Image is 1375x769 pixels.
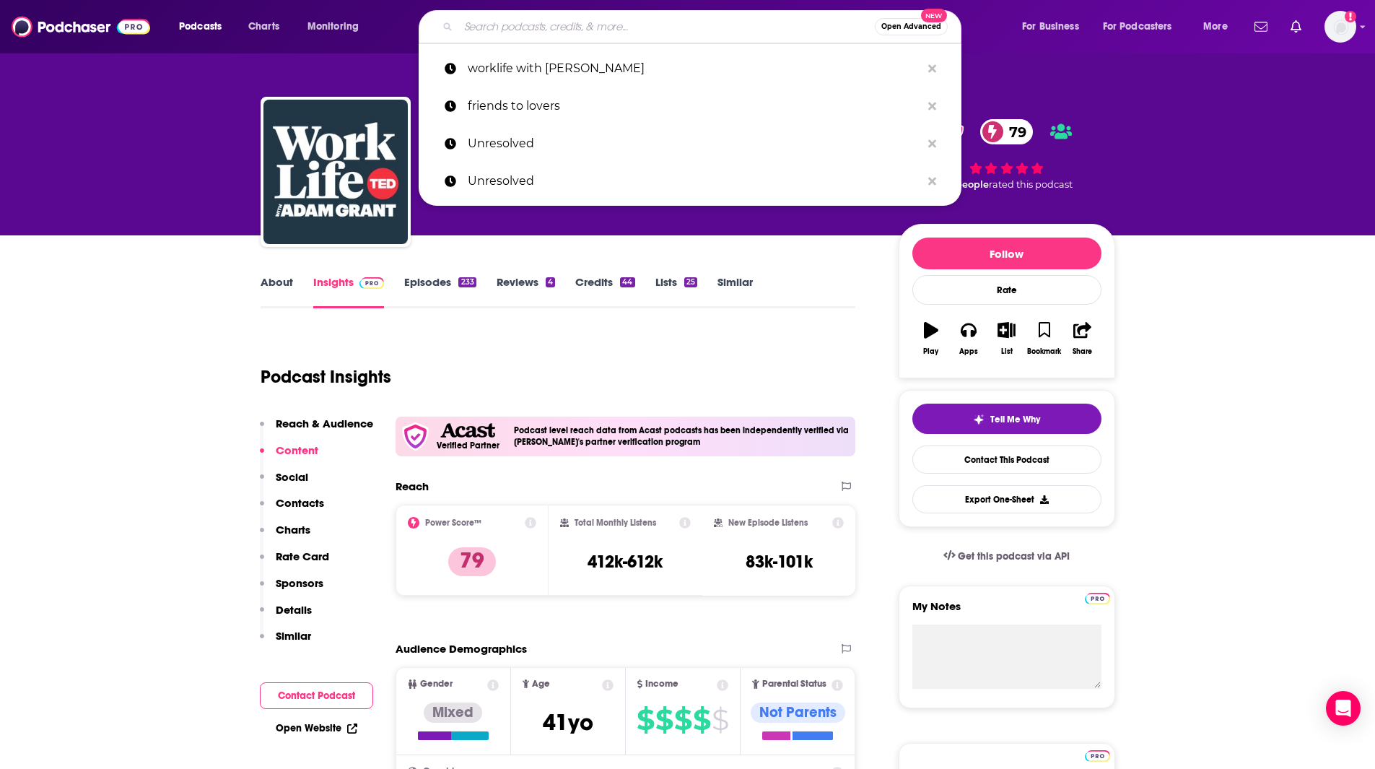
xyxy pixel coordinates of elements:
[261,275,293,308] a: About
[1085,750,1110,762] img: Podchaser Pro
[468,87,921,125] p: friends to lovers
[179,17,222,37] span: Podcasts
[746,551,813,573] h3: 83k-101k
[1326,691,1361,726] div: Open Intercom Messenger
[276,470,308,484] p: Social
[912,446,1101,474] a: Contact This Podcast
[1073,347,1092,356] div: Share
[717,275,753,308] a: Similar
[440,423,495,438] img: Acast
[912,275,1101,305] div: Rate
[260,417,373,443] button: Reach & Audience
[458,15,875,38] input: Search podcasts, credits, & more...
[261,366,391,388] h1: Podcast Insights
[260,496,324,523] button: Contacts
[276,603,312,617] p: Details
[497,275,555,308] a: Reviews4
[239,15,288,38] a: Charts
[959,347,978,356] div: Apps
[419,162,961,200] a: Unresolved
[458,277,476,287] div: 233
[260,470,308,497] button: Social
[260,576,323,603] button: Sponsors
[881,23,941,30] span: Open Advanced
[313,275,385,308] a: InsightsPodchaser Pro
[532,679,550,689] span: Age
[989,179,1073,190] span: rated this podcast
[990,414,1040,425] span: Tell Me Why
[575,518,656,528] h2: Total Monthly Listens
[260,443,318,470] button: Content
[276,417,373,430] p: Reach & Audience
[1103,17,1172,37] span: For Podcasters
[276,443,318,457] p: Content
[1085,748,1110,762] a: Pro website
[912,313,950,365] button: Play
[260,629,311,656] button: Similar
[637,708,654,731] span: $
[448,547,496,576] p: 79
[420,679,453,689] span: Gender
[655,708,673,731] span: $
[655,275,697,308] a: Lists25
[401,422,429,451] img: verfied icon
[543,708,593,737] span: 41 yo
[396,479,429,493] h2: Reach
[260,549,329,576] button: Rate Card
[912,599,1101,625] label: My Notes
[260,523,310,549] button: Charts
[468,162,921,200] p: Unresolved
[307,17,359,37] span: Monitoring
[546,277,555,287] div: 4
[712,708,728,731] span: $
[419,50,961,87] a: worklife with [PERSON_NAME]
[674,708,691,731] span: $
[425,518,481,528] h2: Power Score™
[762,679,826,689] span: Parental Status
[575,275,634,308] a: Credits44
[276,549,329,563] p: Rate Card
[973,414,985,425] img: tell me why sparkle
[359,277,385,289] img: Podchaser Pro
[419,125,961,162] a: Unresolved
[899,110,1115,199] div: verified Badge79 10 peoplerated this podcast
[693,708,710,731] span: $
[1324,11,1356,43] span: Logged in as AtriaBooks
[396,642,527,656] h2: Audience Demographics
[468,50,921,87] p: worklife with adam grant
[1022,17,1079,37] span: For Business
[728,518,808,528] h2: New Episode Listens
[276,576,323,590] p: Sponsors
[875,18,948,35] button: Open AdvancedNew
[912,404,1101,434] button: tell me why sparkleTell Me Why
[432,10,975,43] div: Search podcasts, credits, & more...
[276,722,357,734] a: Open Website
[1345,11,1356,22] svg: Add a profile image
[12,13,150,40] img: Podchaser - Follow, Share and Rate Podcasts
[248,17,279,37] span: Charts
[950,313,987,365] button: Apps
[751,703,845,723] div: Not Parents
[514,425,850,447] h4: Podcast level reach data from Acast podcasts has been independently verified via [PERSON_NAME]'s ...
[588,551,663,573] h3: 412k-612k
[1324,11,1356,43] img: User Profile
[1027,347,1061,356] div: Bookmark
[1001,347,1013,356] div: List
[912,485,1101,513] button: Export One-Sheet
[684,277,697,287] div: 25
[921,9,947,22] span: New
[468,125,921,162] p: Unresolved
[1085,591,1110,604] a: Pro website
[424,703,482,723] div: Mixed
[645,679,678,689] span: Income
[1085,593,1110,604] img: Podchaser Pro
[932,539,1082,574] a: Get this podcast via API
[404,275,476,308] a: Episodes233
[1249,14,1273,39] a: Show notifications dropdown
[263,100,408,244] img: Worklife with Adam Grant
[943,179,989,190] span: 10 people
[1063,313,1101,365] button: Share
[260,603,312,630] button: Details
